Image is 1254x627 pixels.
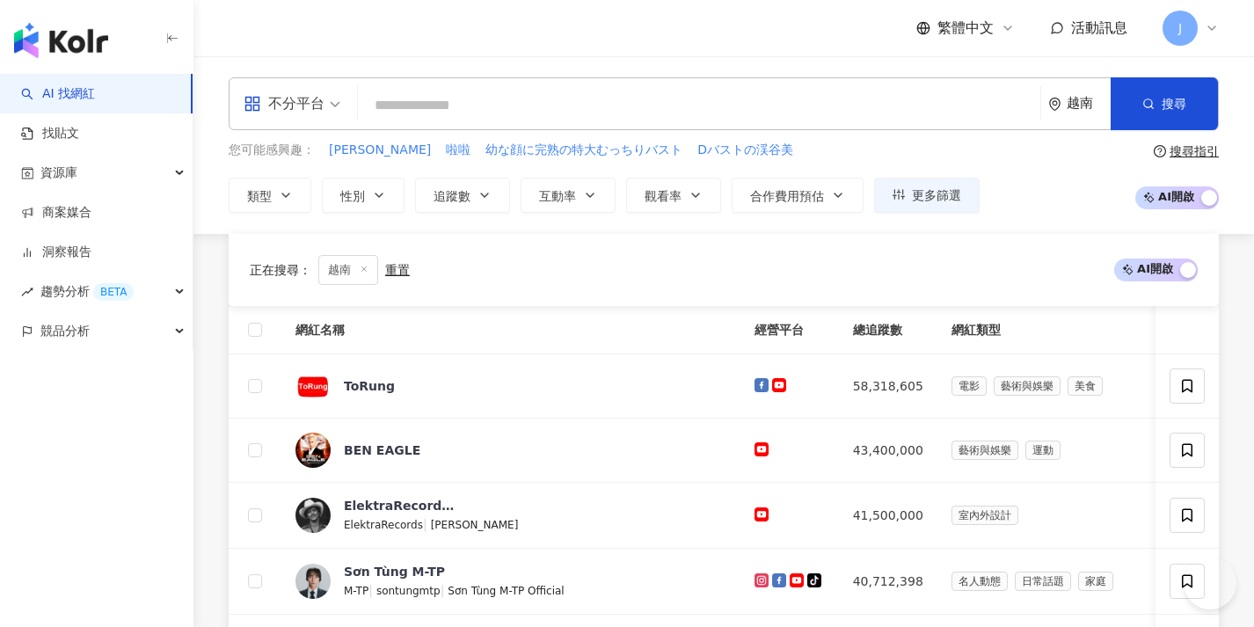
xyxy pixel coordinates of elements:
[295,563,726,600] a: KOL AvatarSơn Tùng M-TPM-TP|sontungmtp|Sơn Tùng M-TP Official
[1068,376,1103,396] span: 美食
[1025,441,1061,460] span: 運動
[93,283,134,301] div: BETA
[839,306,937,354] th: 總追蹤數
[229,142,315,159] span: 您可能感興趣：
[697,142,793,159] span: Dバストの渓谷美
[951,376,987,396] span: 電影
[626,178,721,213] button: 觀看率
[318,255,378,285] span: 越南
[21,85,95,103] a: searchAI 找網紅
[295,497,726,534] a: KOL AvatarElektraRecords|[PERSON_NAME]ElektraRecords|[PERSON_NAME]
[446,142,470,159] span: 啦啦
[441,583,448,597] span: |
[1067,96,1111,111] div: 越南
[21,244,91,261] a: 洞察報告
[423,517,431,531] span: |
[322,178,405,213] button: 性別
[344,563,445,580] div: Sơn Tùng M-TP
[937,18,994,38] span: 繁體中文
[40,272,134,311] span: 趨勢分析
[431,519,519,531] span: [PERSON_NAME]
[1184,557,1236,609] iframe: Help Scout Beacon - Open
[740,306,839,354] th: 經營平台
[247,189,272,203] span: 類型
[1071,19,1127,36] span: 活動訊息
[1170,144,1219,158] div: 搜尋指引
[295,564,331,599] img: KOL Avatar
[295,433,726,468] a: KOL AvatarBEN EAGLE
[951,572,1008,591] span: 名人動態
[951,506,1018,525] span: 室內外設計
[874,178,980,213] button: 更多篩選
[696,141,794,160] button: Dバストの渓谷美
[645,189,682,203] span: 觀看率
[281,306,740,354] th: 網紅名稱
[14,23,108,58] img: logo
[295,498,331,533] img: KOL Avatar
[340,189,365,203] span: 性別
[344,585,368,597] span: M-TP
[951,441,1018,460] span: 藝術與娛樂
[329,142,431,159] span: [PERSON_NAME]
[328,141,432,160] button: [PERSON_NAME]
[1048,98,1061,111] span: environment
[994,376,1061,396] span: 藝術與娛樂
[839,549,937,615] td: 40,712,398
[539,189,576,203] span: 互動率
[1078,572,1113,591] span: 家庭
[485,141,683,160] button: 幼な顔に完熟の特大むっちりバスト
[1178,18,1182,38] span: J
[912,188,961,202] span: 更多篩選
[21,125,79,142] a: 找貼文
[40,153,77,193] span: 資源庫
[21,286,33,298] span: rise
[385,263,410,277] div: 重置
[295,368,726,404] a: KOL AvatarToRung
[250,263,311,277] span: 正在搜尋 ：
[1162,97,1186,111] span: 搜尋
[376,585,441,597] span: sontungmtp
[485,142,682,159] span: 幼な顔に完熟の特大むっちりバスト
[344,497,458,514] div: ElektraRecords|[PERSON_NAME]
[521,178,616,213] button: 互動率
[732,178,864,213] button: 合作費用預估
[1111,77,1218,130] button: 搜尋
[1015,572,1071,591] span: 日常話題
[839,354,937,419] td: 58,318,605
[40,311,90,351] span: 競品分析
[344,441,420,459] div: BEN EAGLE
[244,95,261,113] span: appstore
[344,519,423,531] span: ElektraRecords
[839,419,937,483] td: 43,400,000
[344,377,395,395] div: ToRung
[295,433,331,468] img: KOL Avatar
[244,90,324,118] div: 不分平台
[368,583,376,597] span: |
[839,483,937,549] td: 41,500,000
[21,204,91,222] a: 商案媒合
[445,141,471,160] button: 啦啦
[1154,145,1166,157] span: question-circle
[448,585,564,597] span: Sơn Tùng M-TP Official
[750,189,824,203] span: 合作費用預估
[434,189,470,203] span: 追蹤數
[295,368,331,404] img: KOL Avatar
[415,178,510,213] button: 追蹤數
[229,178,311,213] button: 類型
